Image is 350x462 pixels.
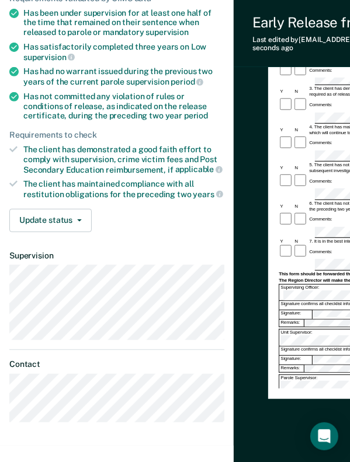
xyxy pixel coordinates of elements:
[308,68,333,73] div: Comments:
[279,310,313,319] div: Signature:
[279,239,293,244] div: Y
[23,92,224,121] div: Has not committed any violation of rules or conditions of release, as indicated on the release ce...
[279,127,293,133] div: Y
[293,165,308,171] div: N
[293,204,308,209] div: N
[193,190,223,199] span: years
[279,365,304,372] div: Remarks:
[9,209,92,232] button: Update status
[23,8,224,37] div: Has been under supervision for at least one half of the time that remained on their sentence when...
[279,165,293,171] div: Y
[279,320,304,327] div: Remarks:
[308,249,333,255] div: Comments:
[23,42,224,62] div: Has satisfactorily completed three years on Low
[146,27,189,37] span: supervision
[279,204,293,209] div: Y
[9,130,224,140] div: Requirements to check
[308,178,333,184] div: Comments:
[9,359,224,369] dt: Contact
[184,111,208,120] span: period
[279,356,313,365] div: Signature:
[23,66,224,86] div: Has had no warrant issued during the previous two years of the current parole supervision
[293,239,308,244] div: N
[310,422,338,450] div: Open Intercom Messenger
[308,140,333,146] div: Comments:
[171,77,203,86] span: period
[279,89,293,94] div: Y
[9,251,224,261] dt: Supervision
[308,216,333,222] div: Comments:
[175,164,223,174] span: applicable
[23,145,224,174] div: The client has demonstrated a good faith effort to comply with supervision, crime victim fees and...
[23,52,75,62] span: supervision
[23,179,224,199] div: The client has maintained compliance with all restitution obligations for the preceding two
[293,89,308,94] div: N
[308,102,333,108] div: Comments:
[293,127,308,133] div: N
